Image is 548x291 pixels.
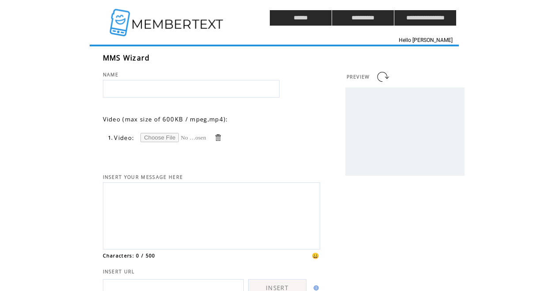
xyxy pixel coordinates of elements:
span: Hello [PERSON_NAME] [399,37,453,43]
span: Video (max size of 600KB / mpeg,mp4): [103,115,228,123]
span: Characters: 0 / 500 [103,253,155,259]
span: INSERT YOUR MESSAGE HERE [103,174,183,180]
span: INSERT URL [103,268,135,275]
span: 😀 [312,252,320,260]
a: Delete this item [214,133,222,142]
span: 1. [108,135,113,141]
img: help.gif [311,285,319,291]
span: NAME [103,72,119,78]
span: MMS Wizard [103,53,150,63]
span: PREVIEW [347,74,370,80]
span: Video: [114,134,134,142]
